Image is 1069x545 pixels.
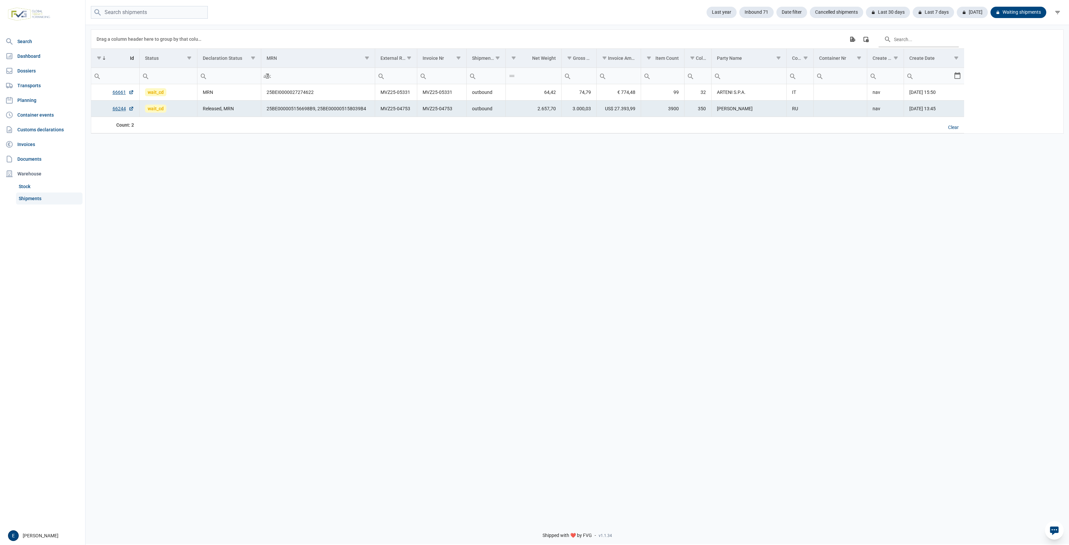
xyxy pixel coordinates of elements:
div: Search box [597,68,609,84]
td: MVZ25-05331 [375,84,417,101]
td: nav [867,101,904,117]
span: Show filter options for column 'Net Weight' [511,55,516,60]
input: Filter cell [467,68,505,84]
td: 32 [684,84,711,101]
td: Column Invoice Nr [417,49,466,68]
td: Filter cell [466,68,505,84]
input: Filter cell [867,68,904,84]
button: E [8,530,19,541]
div: Export all data to Excel [846,33,858,45]
div: Last year [707,7,737,18]
td: Column Container Nr [813,49,867,68]
div: Inbound 71 [739,7,774,18]
div: MRN [267,55,277,61]
div: Status [145,55,159,61]
div: Container Nr [819,55,846,61]
input: Filter cell [641,68,684,84]
div: filter [1052,6,1064,18]
input: Filter cell [814,68,867,84]
td: Column Country Code [786,49,813,68]
td: Column Colli Count [684,49,711,68]
div: Search box [684,68,697,84]
span: Show filter options for column 'Container Nr' [857,55,862,60]
td: Filter cell [596,68,641,84]
span: wait_cd [145,88,166,96]
div: Invoice Amount [608,55,636,61]
td: Filter cell [139,68,197,84]
span: Show filter options for column 'Invoice Amount' [602,55,607,60]
div: Search box [417,68,429,84]
div: Id Count: 2 [97,122,134,128]
span: Show filter options for column 'Gross Weight' [567,55,572,60]
div: Item Count [655,55,679,61]
td: IT [786,84,813,101]
input: Filter cell [712,68,786,84]
span: Show filter options for column 'Status' [187,55,192,60]
div: Search box [712,68,724,84]
div: Colli Count [696,55,706,61]
td: Filter cell [684,68,711,84]
td: Filter cell [417,68,466,84]
div: Party Name [717,55,742,61]
div: Create Date [909,55,935,61]
div: [DATE] [957,7,988,18]
td: Column Id [91,49,139,68]
td: MVZ25-04753 [375,101,417,117]
div: Last 30 days [866,7,910,18]
span: - [595,533,596,539]
div: Date filter [776,7,807,18]
td: Column External Ref [375,49,417,68]
div: Search box [787,68,799,84]
div: Search box [467,68,479,84]
td: Filter cell [375,68,417,84]
div: Clear [943,122,964,133]
td: MVZ25-04753 [417,101,466,117]
input: Filter cell [506,68,561,84]
div: Declaration Status [203,55,242,61]
div: Search box [375,68,387,84]
td: Released, MRN [197,101,261,117]
td: MVZ25-05331 [417,84,466,101]
div: Search box [506,68,518,84]
td: RU [786,101,813,117]
div: Search box [140,68,152,84]
div: Search box [562,68,574,84]
td: [PERSON_NAME] [711,101,786,117]
a: Dossiers [3,64,83,78]
input: Filter cell [261,68,375,84]
td: 99 [641,84,684,101]
a: 66244 [113,105,134,112]
span: Show filter options for column 'Create Date' [954,55,959,60]
td: 3.000,03 [561,101,596,117]
span: Show filter options for column 'Colli Count' [690,55,695,60]
span: wait_cd [145,105,166,113]
td: ARTENI S.P.A. [711,84,786,101]
span: Show filter options for column 'Country Code' [803,55,808,60]
a: 66661 [113,89,134,96]
a: Stock [16,180,83,192]
span: Show filter options for column 'Shipment Kind' [495,55,500,60]
div: Warehouse [3,167,83,180]
span: v1.1.34 [599,533,612,538]
div: Waiting shipments [990,7,1046,18]
td: MRN [197,84,261,101]
td: Filter cell [561,68,596,84]
td: Filter cell [904,68,964,84]
div: Search box [91,68,103,84]
input: Search shipments [91,6,208,19]
td: Column Gross Weight [561,49,596,68]
img: FVG - Global freight forwarding [5,5,53,23]
span: Show filter options for column 'External Ref' [407,55,412,60]
span: [DATE] 13:45 [909,106,936,111]
div: Gross Weight [573,55,591,61]
td: Column Shipment Kind [466,49,505,68]
input: Filter cell [787,68,813,84]
td: 25BEI0000027274622 [261,84,375,101]
input: Search in the data grid [879,31,959,47]
div: Search box [197,68,209,84]
div: Last 7 days [913,7,954,18]
td: Column Item Count [641,49,684,68]
div: Data grid with 2 rows and 17 columns [91,30,964,133]
td: nav [867,84,904,101]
